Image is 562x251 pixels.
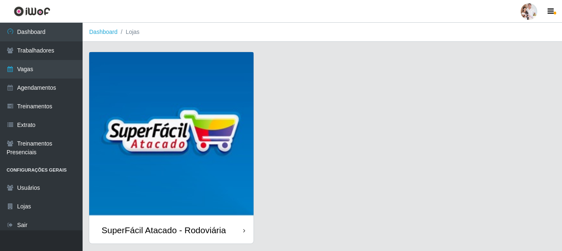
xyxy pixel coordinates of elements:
[14,6,50,17] img: CoreUI Logo
[89,52,254,217] img: cardImg
[102,225,226,235] div: SuperFácil Atacado - Rodoviária
[89,29,118,35] a: Dashboard
[83,23,562,42] nav: breadcrumb
[89,52,254,244] a: SuperFácil Atacado - Rodoviária
[118,28,140,36] li: Lojas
